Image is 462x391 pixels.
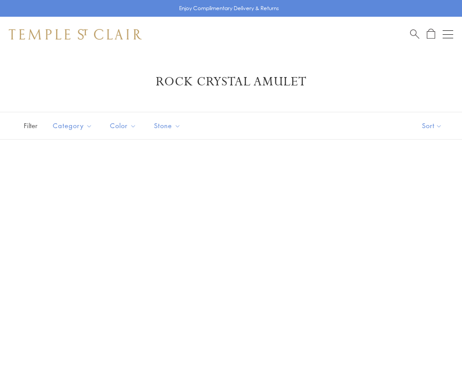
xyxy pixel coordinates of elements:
[402,112,462,139] button: Show sort by
[150,120,187,131] span: Stone
[147,116,187,136] button: Stone
[46,116,99,136] button: Category
[48,120,99,131] span: Category
[103,116,143,136] button: Color
[9,29,142,40] img: Temple St. Clair
[443,29,453,40] button: Open navigation
[179,4,279,13] p: Enjoy Complimentary Delivery & Returns
[427,29,435,40] a: Open Shopping Bag
[22,74,440,90] h1: Rock Crystal Amulet
[106,120,143,131] span: Color
[410,29,419,40] a: Search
